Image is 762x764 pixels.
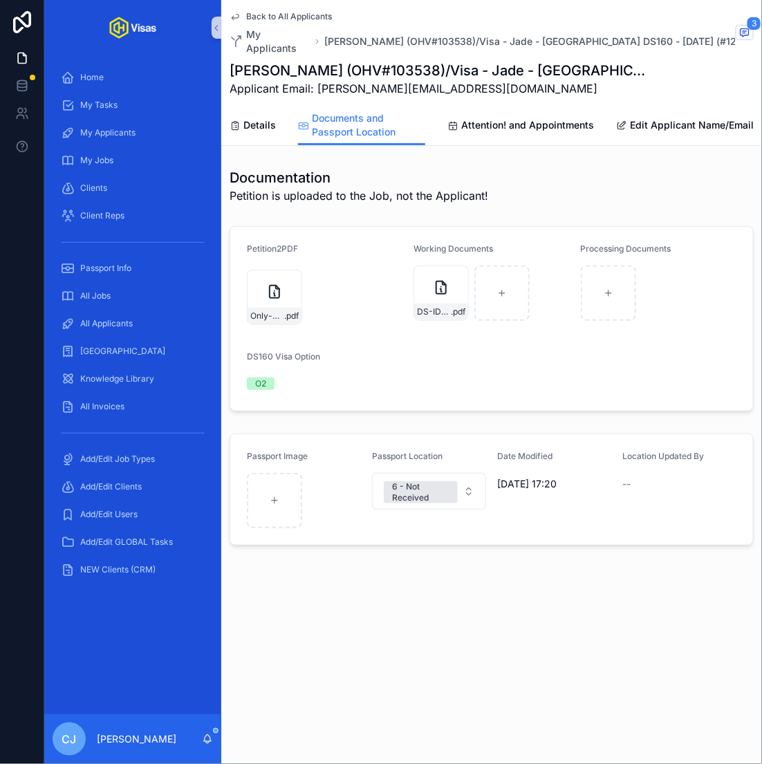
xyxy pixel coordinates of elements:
[246,11,332,22] span: Back to All Applicants
[250,310,284,322] span: Only-Helix-Mail---Fwd_-Electronic-Approval-on-behalf-of-the-essential-support-personnel-for-Jade-...
[747,17,761,30] span: 3
[53,474,213,499] a: Add/Edit Clients
[53,283,213,308] a: All Jobs
[461,118,594,132] span: Attention! and Appointments
[80,318,133,329] span: All Applicants
[53,176,213,201] a: Clients
[417,306,451,317] span: DS-ID-[PERSON_NAME]
[44,55,221,600] div: scrollable content
[247,243,298,254] span: Petition2PDF
[392,481,449,503] div: 6 - Not Received
[80,346,165,357] span: [GEOGRAPHIC_DATA]
[80,537,173,548] span: Add/Edit GLOBAL Tasks
[230,80,650,97] span: Applicant Email: [PERSON_NAME][EMAIL_ADDRESS][DOMAIN_NAME]
[497,451,552,461] span: Date Modified
[324,35,747,48] a: [PERSON_NAME] (OHV#103538)/Visa - Jade - [GEOGRAPHIC_DATA] DS160 - [DATE] (#1248)
[284,310,299,322] span: .pdf
[255,378,266,390] div: O2
[53,120,213,145] a: My Applicants
[109,17,156,39] img: App logo
[230,11,332,22] a: Back to All Applicants
[413,243,493,254] span: Working Documents
[622,477,631,491] span: --
[243,118,276,132] span: Details
[736,25,754,42] button: 3
[53,148,213,173] a: My Jobs
[53,394,213,419] a: All Invoices
[497,477,611,491] span: [DATE] 17:20
[230,113,276,140] a: Details
[298,106,425,146] a: Documents and Passport Location
[53,93,213,118] a: My Tasks
[80,263,131,274] span: Passport Info
[230,28,310,55] a: My Applicants
[630,118,754,132] span: Edit Applicant Name/Email
[622,451,704,461] span: Location Updated By
[447,113,594,140] a: Attention! and Appointments
[97,732,176,746] p: [PERSON_NAME]
[53,65,213,90] a: Home
[246,28,310,55] span: My Applicants
[230,61,650,80] h1: [PERSON_NAME] (OHV#103538)/Visa - Jade - [GEOGRAPHIC_DATA] DS160 - [DATE] (#1248)
[230,187,488,204] span: Petition is uploaded to the Job, not the Applicant!
[80,72,104,83] span: Home
[53,557,213,582] a: NEW Clients (CRM)
[616,113,754,140] a: Edit Applicant Name/Email
[53,502,213,527] a: Add/Edit Users
[53,366,213,391] a: Knowledge Library
[53,256,213,281] a: Passport Info
[62,731,77,747] span: CJ
[53,447,213,472] a: Add/Edit Job Types
[80,290,111,301] span: All Jobs
[247,351,320,362] span: DS160 Visa Option
[80,564,156,575] span: NEW Clients (CRM)
[80,183,107,194] span: Clients
[53,311,213,336] a: All Applicants
[53,203,213,228] a: Client Reps
[247,451,308,461] span: Passport Image
[53,339,213,364] a: [GEOGRAPHIC_DATA]
[80,210,124,221] span: Client Reps
[581,243,671,254] span: Processing Documents
[80,100,118,111] span: My Tasks
[80,155,113,166] span: My Jobs
[80,401,124,412] span: All Invoices
[80,454,155,465] span: Add/Edit Job Types
[451,306,465,317] span: .pdf
[372,451,443,461] span: Passport Location
[230,168,488,187] h1: Documentation
[312,111,425,139] span: Documents and Passport Location
[80,127,136,138] span: My Applicants
[80,373,154,384] span: Knowledge Library
[80,481,142,492] span: Add/Edit Clients
[53,530,213,555] a: Add/Edit GLOBAL Tasks
[80,509,138,520] span: Add/Edit Users
[372,473,486,510] button: Select Button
